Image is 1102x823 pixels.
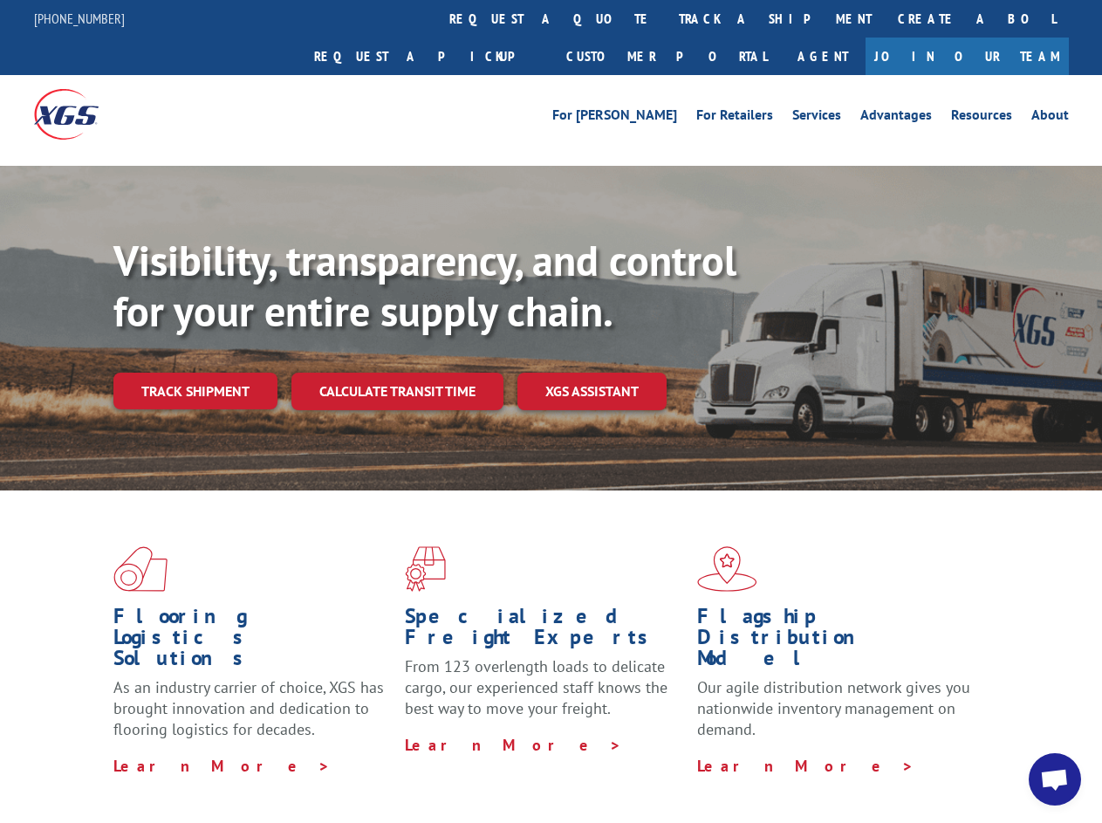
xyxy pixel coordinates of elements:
[1031,108,1069,127] a: About
[697,606,975,677] h1: Flagship Distribution Model
[792,108,841,127] a: Services
[113,233,736,338] b: Visibility, transparency, and control for your entire supply chain.
[860,108,932,127] a: Advantages
[113,606,392,677] h1: Flooring Logistics Solutions
[517,373,667,410] a: XGS ASSISTANT
[553,38,780,75] a: Customer Portal
[113,546,168,592] img: xgs-icon-total-supply-chain-intelligence-red
[113,677,384,739] span: As an industry carrier of choice, XGS has brought innovation and dedication to flooring logistics...
[866,38,1069,75] a: Join Our Team
[34,10,125,27] a: [PHONE_NUMBER]
[113,756,331,776] a: Learn More >
[780,38,866,75] a: Agent
[405,606,683,656] h1: Specialized Freight Experts
[405,546,446,592] img: xgs-icon-focused-on-flooring-red
[291,373,503,410] a: Calculate transit time
[697,546,757,592] img: xgs-icon-flagship-distribution-model-red
[405,656,683,734] p: From 123 overlength loads to delicate cargo, our experienced staff knows the best way to move you...
[696,108,773,127] a: For Retailers
[697,756,914,776] a: Learn More >
[951,108,1012,127] a: Resources
[1029,753,1081,806] div: Open chat
[405,735,622,755] a: Learn More >
[697,677,970,739] span: Our agile distribution network gives you nationwide inventory management on demand.
[113,373,277,409] a: Track shipment
[552,108,677,127] a: For [PERSON_NAME]
[301,38,553,75] a: Request a pickup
